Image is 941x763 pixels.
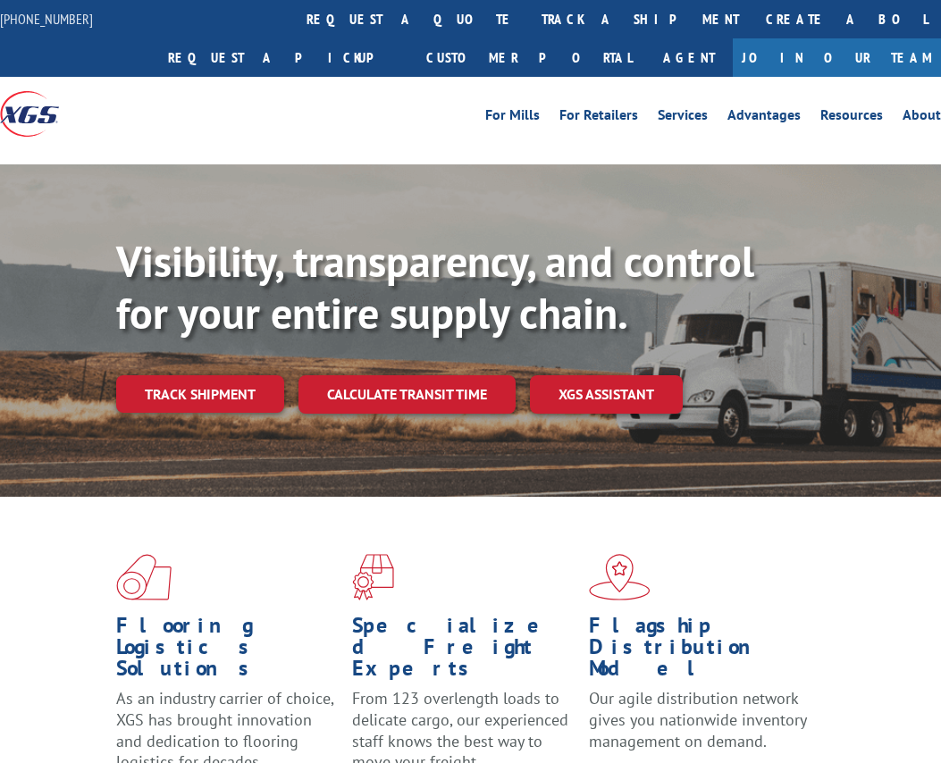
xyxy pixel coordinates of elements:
[645,38,733,77] a: Agent
[116,554,172,600] img: xgs-icon-total-supply-chain-intelligence-red
[352,615,575,688] h1: Specialized Freight Experts
[116,233,754,340] b: Visibility, transparency, and control for your entire supply chain.
[733,38,941,77] a: Join Our Team
[589,554,651,600] img: xgs-icon-flagship-distribution-model-red
[589,615,811,688] h1: Flagship Distribution Model
[155,38,413,77] a: Request a pickup
[530,375,683,414] a: XGS ASSISTANT
[903,108,941,128] a: About
[727,108,801,128] a: Advantages
[352,554,394,600] img: xgs-icon-focused-on-flooring-red
[559,108,638,128] a: For Retailers
[116,375,284,413] a: Track shipment
[820,108,883,128] a: Resources
[116,615,339,688] h1: Flooring Logistics Solutions
[589,688,806,751] span: Our agile distribution network gives you nationwide inventory management on demand.
[658,108,708,128] a: Services
[298,375,516,414] a: Calculate transit time
[485,108,540,128] a: For Mills
[413,38,645,77] a: Customer Portal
